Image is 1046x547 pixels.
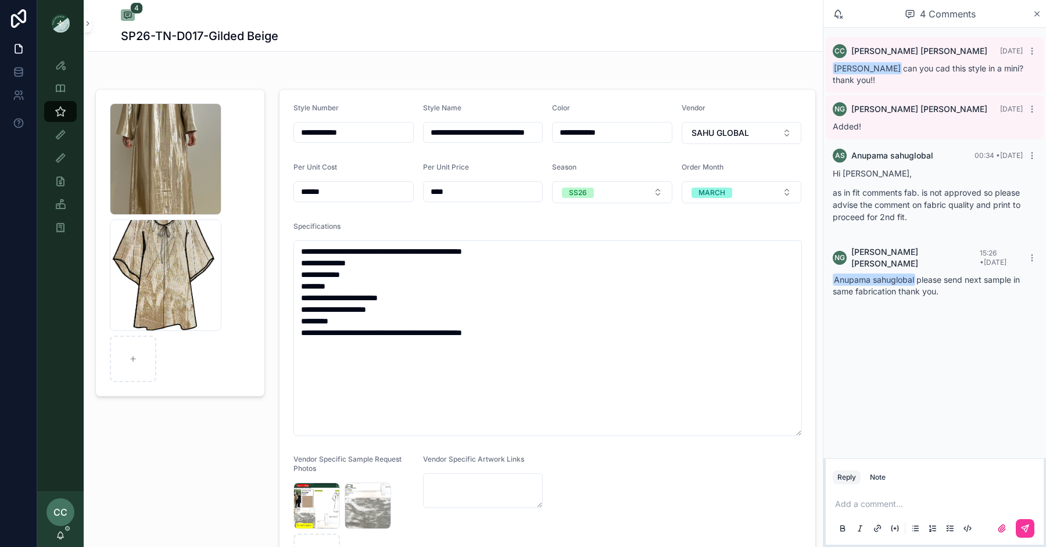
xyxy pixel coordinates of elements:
[121,28,278,44] h1: SP26-TN-D017-Gilded Beige
[833,186,1037,223] p: as in fit comments fab. is not approved so please advise the comment on fabric quality and print ...
[569,188,587,198] div: SS26
[552,181,672,203] button: Select Button
[682,122,802,144] button: Select Button
[293,455,402,473] span: Vendor Specific Sample Request Photos
[851,246,980,269] span: [PERSON_NAME] [PERSON_NAME]
[833,121,861,131] span: Added!
[552,163,576,171] span: Season
[851,150,933,161] span: Anupama sahuglobal
[834,253,845,262] span: NG
[37,46,84,253] div: scrollable content
[423,455,524,463] span: Vendor Specific Artwork Links
[682,163,723,171] span: Order Month
[692,127,749,139] span: SAHU GLOBAL
[980,249,1006,267] span: 15:26 • [DATE]
[834,105,845,114] span: NG
[833,273,915,286] span: Anupama sahuglobal
[423,163,469,171] span: Per Unit Price
[423,103,461,112] span: Style Name
[851,45,987,57] span: [PERSON_NAME] [PERSON_NAME]
[51,14,70,33] img: App logo
[552,103,570,112] span: Color
[53,505,67,519] span: CC
[833,275,1020,296] span: please send next sample in same fabrication thank you.
[293,222,341,231] span: Specifications
[834,46,845,56] span: CC
[920,7,976,21] span: 4 Comments
[865,470,890,484] button: Note
[1000,46,1023,55] span: [DATE]
[1000,105,1023,113] span: [DATE]
[851,103,987,115] span: [PERSON_NAME] [PERSON_NAME]
[121,9,135,23] button: 4
[833,470,861,484] button: Reply
[682,103,705,112] span: Vendor
[293,103,339,112] span: Style Number
[870,473,886,482] div: Note
[130,2,143,14] span: 4
[698,188,725,198] div: MARCH
[833,63,1023,85] span: can you cad this style in a mini? thank you!!
[682,181,802,203] button: Select Button
[833,167,1037,179] p: Hi [PERSON_NAME],
[293,163,337,171] span: Per Unit Cost
[833,62,902,74] span: [PERSON_NAME]
[835,151,845,160] span: As
[975,151,1023,160] span: 00:34 • [DATE]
